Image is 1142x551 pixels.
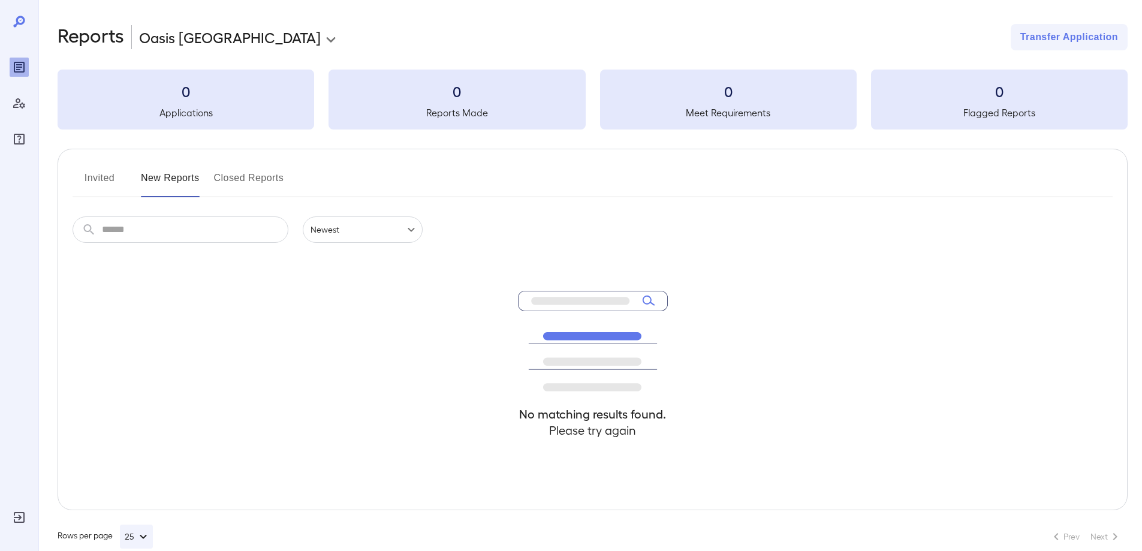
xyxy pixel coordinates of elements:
[73,168,126,197] button: Invited
[58,82,314,101] h3: 0
[58,106,314,120] h5: Applications
[139,28,321,47] p: Oasis [GEOGRAPHIC_DATA]
[58,70,1128,130] summary: 0Applications0Reports Made0Meet Requirements0Flagged Reports
[58,525,153,549] div: Rows per page
[10,58,29,77] div: Reports
[518,422,668,438] h4: Please try again
[329,82,585,101] h3: 0
[1011,24,1128,50] button: Transfer Application
[871,106,1128,120] h5: Flagged Reports
[600,106,857,120] h5: Meet Requirements
[10,94,29,113] div: Manage Users
[1044,527,1128,546] nav: pagination navigation
[141,168,200,197] button: New Reports
[600,82,857,101] h3: 0
[518,406,668,422] h4: No matching results found.
[871,82,1128,101] h3: 0
[214,168,284,197] button: Closed Reports
[10,130,29,149] div: FAQ
[303,216,423,243] div: Newest
[329,106,585,120] h5: Reports Made
[10,508,29,527] div: Log Out
[58,24,124,50] h2: Reports
[120,525,153,549] button: 25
